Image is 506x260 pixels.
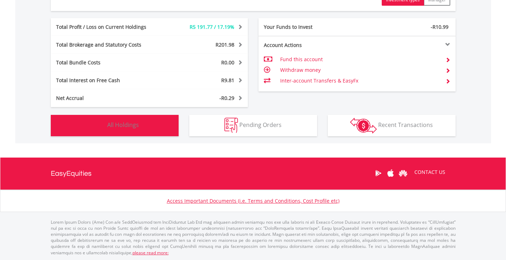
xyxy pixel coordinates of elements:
a: Access Important Documents (i.e. Terms and Conditions, Cost Profile etc) [167,197,339,204]
span: R9.81 [221,77,234,84]
img: pending_instructions-wht.png [224,118,238,133]
div: Net Accrual [51,95,166,102]
a: Google Play [372,162,385,184]
span: All Holdings [107,121,139,129]
span: R201.98 [216,41,234,48]
div: Total Brokerage and Statutory Costs [51,41,166,48]
td: Withdraw money [280,65,440,75]
a: EasyEquities [51,158,92,190]
button: Pending Orders [189,115,317,136]
button: Recent Transactions [328,115,456,136]
div: Total Bundle Costs [51,59,166,66]
a: please read more: [132,250,169,256]
img: transactions-zar-wht.png [350,118,377,133]
img: holdings-wht.png [91,118,106,133]
span: R5 191.77 / 17.19% [190,23,234,30]
div: Your Funds to Invest [259,23,357,31]
div: Total Interest on Free Cash [51,77,166,84]
span: -R10.99 [431,23,448,30]
a: Huawei [397,162,409,184]
td: Fund this account [280,54,440,65]
p: Lorem Ipsum Dolors (Ame) Con a/e SeddOeiusmod tem InciDiduntut Lab Etd mag aliquaen admin veniamq... [51,219,456,256]
td: Inter-account Transfers & EasyFx [280,75,440,86]
span: Pending Orders [239,121,282,129]
span: R0.00 [221,59,234,66]
div: Account Actions [259,42,357,49]
span: Recent Transactions [378,121,433,129]
button: All Holdings [51,115,179,136]
span: -R0.29 [219,95,234,101]
a: CONTACT US [409,162,450,182]
a: Apple [385,162,397,184]
div: Total Profit / Loss on Current Holdings [51,23,166,31]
